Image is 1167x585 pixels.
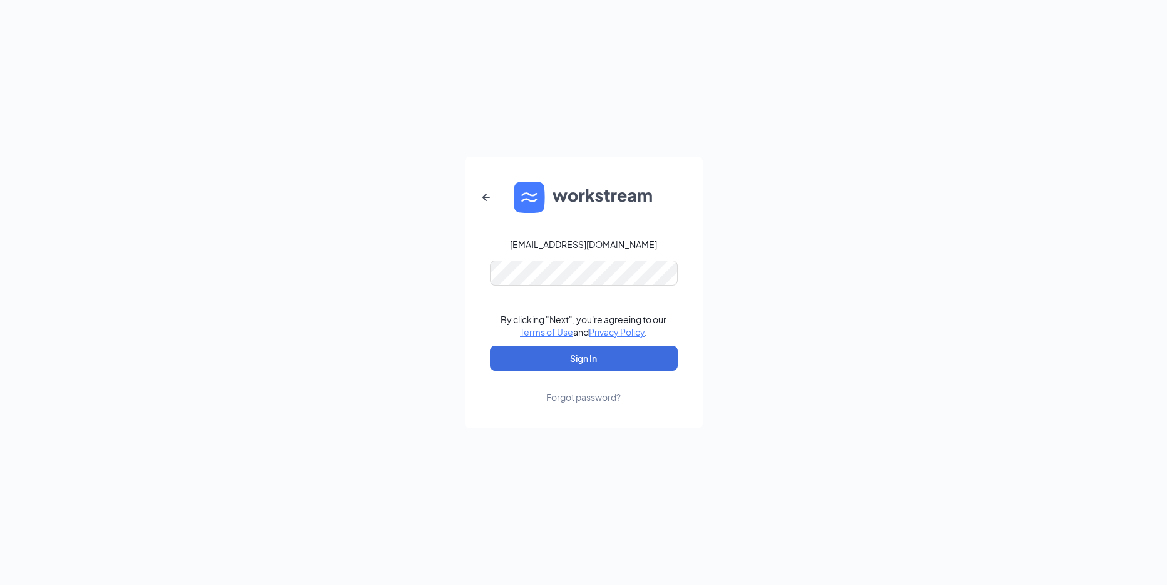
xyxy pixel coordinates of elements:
[546,391,621,403] div: Forgot password?
[501,313,666,338] div: By clicking "Next", you're agreeing to our and .
[490,346,678,371] button: Sign In
[479,190,494,205] svg: ArrowLeftNew
[520,326,573,338] a: Terms of Use
[589,326,645,338] a: Privacy Policy
[471,182,501,212] button: ArrowLeftNew
[510,238,657,251] div: [EMAIL_ADDRESS][DOMAIN_NAME]
[514,182,654,213] img: WS logo and Workstream text
[546,371,621,403] a: Forgot password?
